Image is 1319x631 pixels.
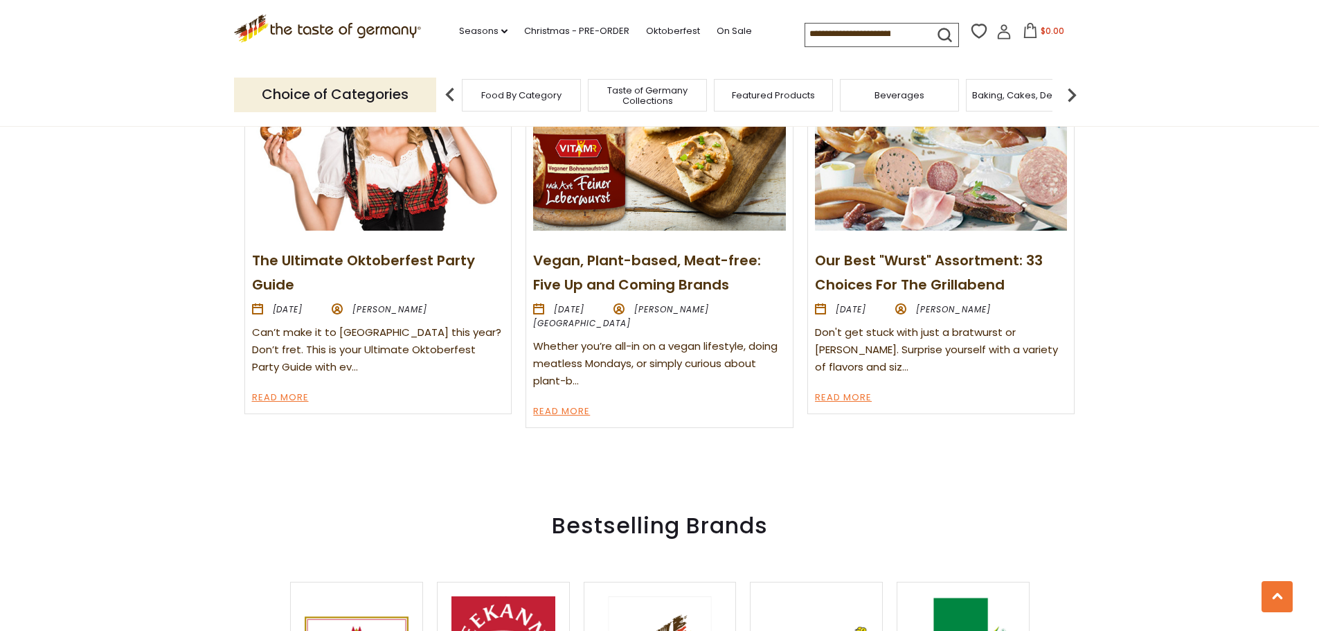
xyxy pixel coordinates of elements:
[436,81,464,109] img: previous arrow
[732,90,815,100] a: Featured Products
[252,251,475,294] a: The Ultimate Oktoberfest Party Guide
[815,42,1067,231] img: Our Best "Wurst" Assortment: 33 Choices For The Grillabend
[234,78,436,112] p: Choice of Categories
[524,24,629,39] a: Christmas - PRE-ORDER
[815,390,872,407] a: Read More
[533,338,785,390] div: Whether you’re all-in on a vegan lifestyle, doing meatless Mondays, or simply curious about plant-b…
[592,85,703,106] a: Taste of Germany Collections
[972,90,1079,100] a: Baking, Cakes, Desserts
[815,251,1043,294] a: Our Best "Wurst" Assortment: 33 Choices For The Grillabend
[1014,23,1073,44] button: $0.00
[1058,81,1086,109] img: next arrow
[815,324,1067,376] div: Don't get stuck with just a bratwurst or [PERSON_NAME]. Surprise yourself with a variety of flavo...
[252,390,309,407] a: Read More
[352,303,427,315] span: [PERSON_NAME]
[459,24,508,39] a: Seasons
[836,303,866,315] time: [DATE]
[533,42,785,231] img: Vegan, Plant-based, Meat-free: Five Up and Coming Brands
[646,24,700,39] a: Oktoberfest
[252,324,504,376] div: Can’t make it to [GEOGRAPHIC_DATA] this year? Don’t fret. This is your Ultimate Oktoberfest Party...
[481,90,562,100] a: Food By Category
[273,303,303,315] time: [DATE]
[252,42,504,231] img: The Ultimate Oktoberfest Party Guide
[554,303,584,315] time: [DATE]
[1041,25,1064,37] span: $0.00
[916,303,991,315] span: [PERSON_NAME]
[533,404,590,420] a: Read More
[533,251,761,294] a: Vegan, Plant-based, Meat-free: Five Up and Coming Brands
[874,90,924,100] a: Beverages
[717,24,752,39] a: On Sale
